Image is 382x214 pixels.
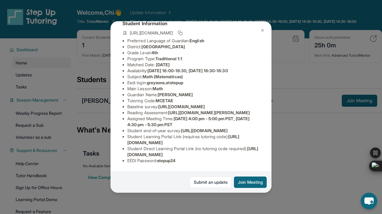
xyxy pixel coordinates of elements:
span: [PERSON_NAME] [158,92,193,97]
span: Math [153,86,163,91]
li: Program Type: [127,56,259,62]
li: Baseline survey : [127,104,259,110]
span: stepup24 [157,158,176,163]
li: Tutoring Code : [127,98,259,104]
span: greysons.atstepup [147,80,183,85]
span: [DATE] 4:00 pm - 5:00 pm PST, [DATE] 4:30 pm - 5:30 pm PST [127,116,250,127]
span: [URL][DOMAIN_NAME] [181,128,228,133]
span: [GEOGRAPHIC_DATA] [141,44,185,49]
span: Traditional 1:1 [155,56,182,61]
li: Reading Assessment : [127,110,259,116]
li: EEDI Password : [127,158,259,164]
li: District: [127,44,259,50]
button: Copy link [177,29,184,37]
span: [URL][DOMAIN_NAME][PERSON_NAME] [168,110,250,115]
li: Student Learning Portal Link (requires tutoring code) : [127,134,259,146]
span: 4th [151,50,158,55]
button: Join Meeting [234,177,267,188]
li: Guardian Name : [127,92,259,98]
span: English [189,38,204,43]
li: Subject : [127,74,259,80]
li: Student end-of-year survey : [127,128,259,134]
h4: Student Information [123,20,259,27]
li: Student Direct Learning Portal Link (no tutoring code required) : [127,146,259,158]
span: [DATE] 16:00-18:30, [DATE] 16:30-18:30 [147,68,228,73]
span: Math (Matemáticas) [143,74,183,79]
li: Eedi login : [127,80,259,86]
li: Availability: [127,68,259,74]
button: chat-button [361,193,377,209]
span: [URL][DOMAIN_NAME] [130,30,173,36]
span: MCETAE [156,98,173,103]
li: Main Lesson : [127,86,259,92]
span: [DATE] [156,62,170,67]
img: Close Icon [260,28,265,33]
li: Grade Level: [127,50,259,56]
li: Matched Date: [127,62,259,68]
li: Preferred Language of Guardian: [127,38,259,44]
span: [URL][DOMAIN_NAME] [158,104,205,109]
li: Assigned Meeting Time : [127,116,259,128]
a: Submit an update [190,177,232,188]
